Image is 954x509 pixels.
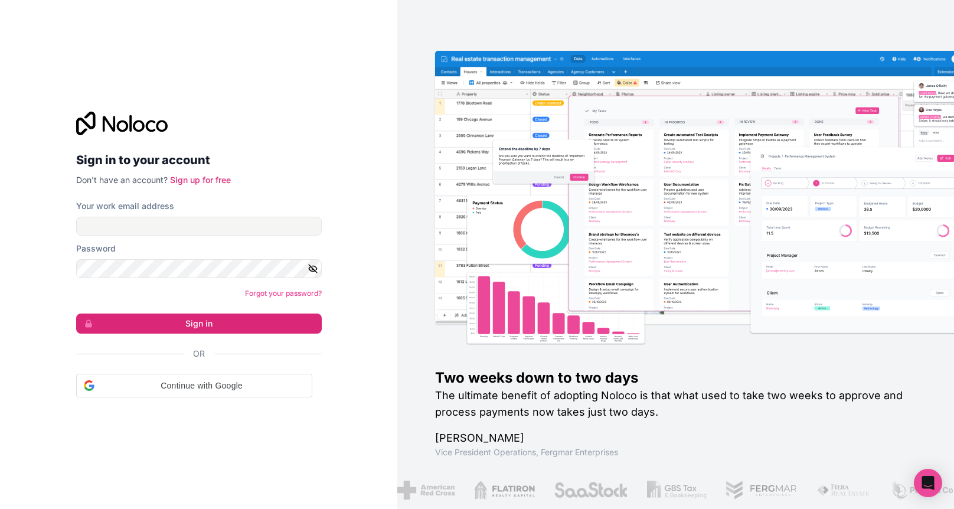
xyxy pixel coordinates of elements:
[397,481,455,500] img: /assets/american-red-cross-BAupjrZR.png
[170,175,231,185] a: Sign up for free
[646,481,707,500] img: /assets/gbstax-C-GtDUiK.png
[76,374,312,397] div: Continue with Google
[725,481,797,500] img: /assets/fergmar-CudnrXN5.png
[553,481,628,500] img: /assets/saastock-C6Zbiodz.png
[193,348,205,360] span: Or
[435,387,916,420] h2: The ultimate benefit of adopting Noloco is that what used to take two weeks to approve and proces...
[76,217,322,236] input: Email address
[76,243,116,255] label: Password
[435,430,916,446] h1: [PERSON_NAME]
[76,200,174,212] label: Your work email address
[914,469,942,497] div: Open Intercom Messenger
[245,289,322,298] a: Forgot your password?
[76,314,322,334] button: Sign in
[435,446,916,458] h1: Vice President Operations , Fergmar Enterprises
[76,149,322,171] h2: Sign in to your account
[76,259,322,278] input: Password
[76,175,168,185] span: Don't have an account?
[816,481,871,500] img: /assets/fiera-fwj2N5v4.png
[473,481,535,500] img: /assets/flatiron-C8eUkumj.png
[99,380,305,392] span: Continue with Google
[435,368,916,387] h1: Two weeks down to two days
[890,481,954,500] img: /assets/phoenix-BREaitsQ.png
